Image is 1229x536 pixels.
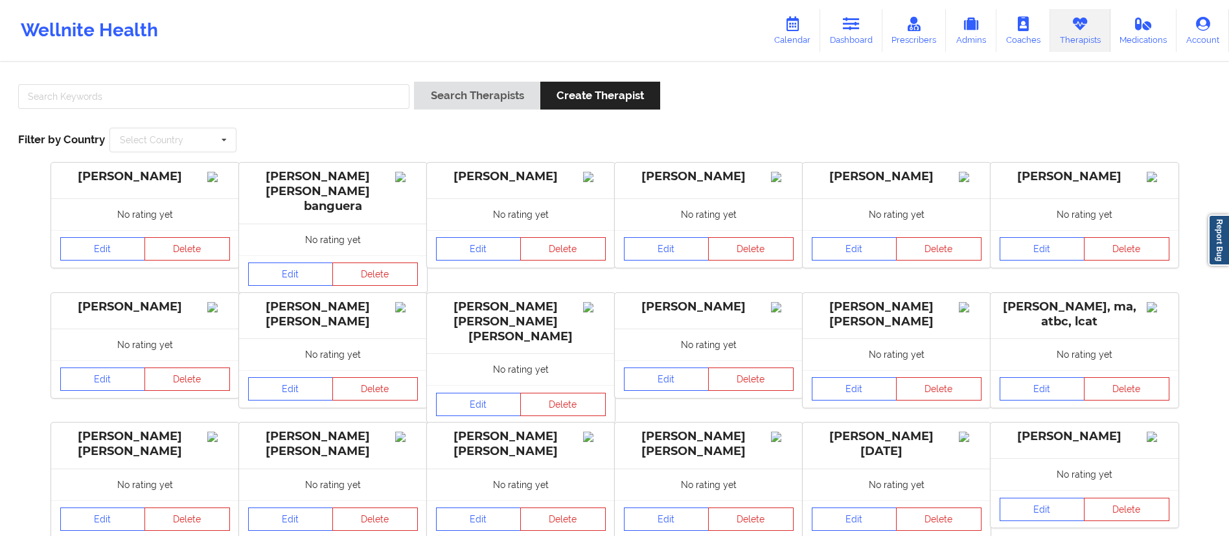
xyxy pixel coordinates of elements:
div: No rating yet [239,224,427,255]
a: Edit [248,377,334,401]
img: Image%2Fplaceholer-image.png [1147,302,1169,312]
div: No rating yet [427,469,615,500]
div: [PERSON_NAME] [436,169,606,184]
a: Therapists [1050,9,1110,52]
a: Edit [248,262,334,286]
div: No rating yet [239,338,427,370]
button: Delete [896,237,982,261]
button: Delete [1084,237,1169,261]
div: [PERSON_NAME], ma, atbc, lcat [1000,299,1169,329]
a: Edit [1000,237,1085,261]
div: No rating yet [427,198,615,230]
a: Edit [436,237,522,261]
button: Delete [332,507,418,531]
button: Delete [520,507,606,531]
button: Delete [332,262,418,286]
div: [PERSON_NAME] [PERSON_NAME] [PERSON_NAME] [436,299,606,344]
div: [PERSON_NAME] [PERSON_NAME] banguera [248,169,418,214]
div: [PERSON_NAME] [624,169,794,184]
img: Image%2Fplaceholer-image.png [583,302,606,312]
button: Delete [708,237,794,261]
img: Image%2Fplaceholer-image.png [207,302,230,312]
button: Delete [144,237,230,261]
div: No rating yet [991,458,1178,490]
button: Delete [708,507,794,531]
div: [PERSON_NAME] [PERSON_NAME] [812,299,982,329]
img: Image%2Fplaceholer-image.png [395,432,418,442]
a: Edit [812,237,897,261]
div: [PERSON_NAME] [PERSON_NAME] [248,429,418,459]
button: Delete [144,367,230,391]
button: Delete [1084,377,1169,401]
div: [PERSON_NAME] [812,169,982,184]
div: No rating yet [51,329,239,360]
span: Filter by Country [18,133,105,146]
a: Edit [436,507,522,531]
button: Delete [896,377,982,401]
div: No rating yet [991,198,1178,230]
a: Edit [60,367,146,391]
a: Coaches [996,9,1050,52]
a: Edit [812,377,897,401]
a: Edit [812,507,897,531]
div: [PERSON_NAME] [624,299,794,314]
img: Image%2Fplaceholer-image.png [207,172,230,182]
div: [PERSON_NAME] [60,169,230,184]
div: No rating yet [239,469,427,500]
a: Edit [1000,377,1085,401]
div: No rating yet [427,353,615,385]
div: No rating yet [615,198,803,230]
a: Edit [624,367,709,391]
a: Edit [1000,498,1085,521]
img: Image%2Fplaceholer-image.png [207,432,230,442]
img: Image%2Fplaceholer-image.png [583,432,606,442]
button: Delete [708,367,794,391]
button: Delete [1084,498,1169,521]
button: Delete [520,393,606,416]
a: Medications [1110,9,1177,52]
div: [PERSON_NAME][DATE] [812,429,982,459]
div: [PERSON_NAME] [PERSON_NAME] [436,429,606,459]
button: Search Therapists [414,82,540,110]
a: Report Bug [1208,215,1229,266]
button: Delete [144,507,230,531]
a: Edit [436,393,522,416]
img: Image%2Fplaceholer-image.png [959,172,982,182]
img: Image%2Fplaceholer-image.png [771,432,794,442]
a: Admins [946,9,996,52]
img: Image%2Fplaceholer-image.png [395,172,418,182]
img: Image%2Fplaceholer-image.png [395,302,418,312]
img: Image%2Fplaceholer-image.png [1147,432,1169,442]
div: [PERSON_NAME] [PERSON_NAME] [248,299,418,329]
a: Edit [60,237,146,261]
button: Delete [896,507,982,531]
img: Image%2Fplaceholer-image.png [959,432,982,442]
a: Account [1177,9,1229,52]
div: [PERSON_NAME] [60,299,230,314]
a: Prescribers [882,9,947,52]
div: [PERSON_NAME] [PERSON_NAME] [624,429,794,459]
div: No rating yet [803,198,991,230]
div: No rating yet [803,469,991,500]
button: Delete [332,377,418,401]
div: Select Country [120,135,183,145]
div: [PERSON_NAME] [PERSON_NAME] [60,429,230,459]
div: No rating yet [615,329,803,360]
div: [PERSON_NAME] [1000,169,1169,184]
a: Calendar [764,9,820,52]
div: No rating yet [51,198,239,230]
a: Edit [624,507,709,531]
div: No rating yet [51,469,239,500]
button: Create Therapist [540,82,660,110]
img: Image%2Fplaceholer-image.png [583,172,606,182]
img: Image%2Fplaceholer-image.png [959,302,982,312]
a: Edit [60,507,146,531]
img: Image%2Fplaceholer-image.png [771,172,794,182]
a: Edit [248,507,334,531]
div: No rating yet [991,338,1178,370]
div: [PERSON_NAME] [1000,429,1169,444]
div: No rating yet [803,338,991,370]
input: Search Keywords [18,84,409,109]
a: Edit [624,237,709,261]
a: Dashboard [820,9,882,52]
